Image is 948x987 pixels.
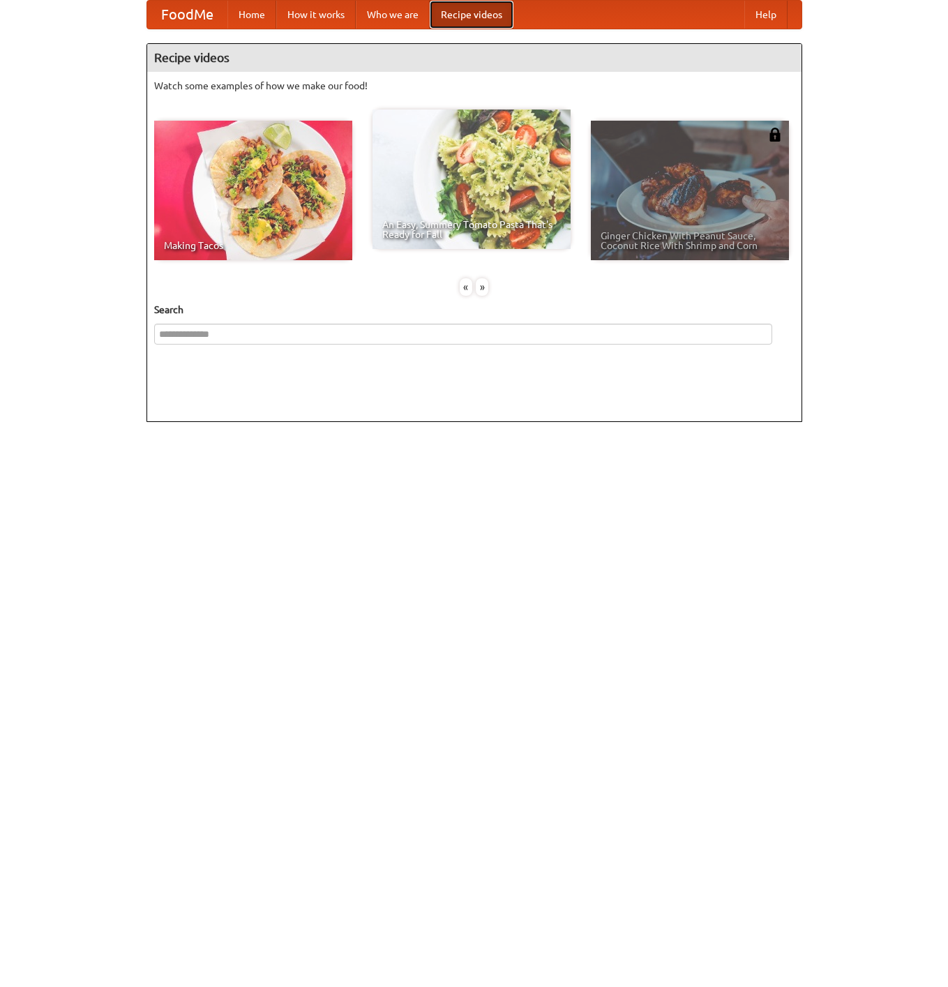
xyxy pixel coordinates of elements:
a: Home [227,1,276,29]
p: Watch some examples of how we make our food! [154,79,795,93]
div: » [476,278,488,296]
h5: Search [154,303,795,317]
a: Recipe videos [430,1,513,29]
span: An Easy, Summery Tomato Pasta That's Ready for Fall [382,220,561,239]
a: Help [744,1,788,29]
a: Who we are [356,1,430,29]
div: « [460,278,472,296]
img: 483408.png [768,128,782,142]
a: An Easy, Summery Tomato Pasta That's Ready for Fall [373,110,571,249]
a: How it works [276,1,356,29]
span: Making Tacos [164,241,343,250]
a: Making Tacos [154,121,352,260]
a: FoodMe [147,1,227,29]
h4: Recipe videos [147,44,802,72]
